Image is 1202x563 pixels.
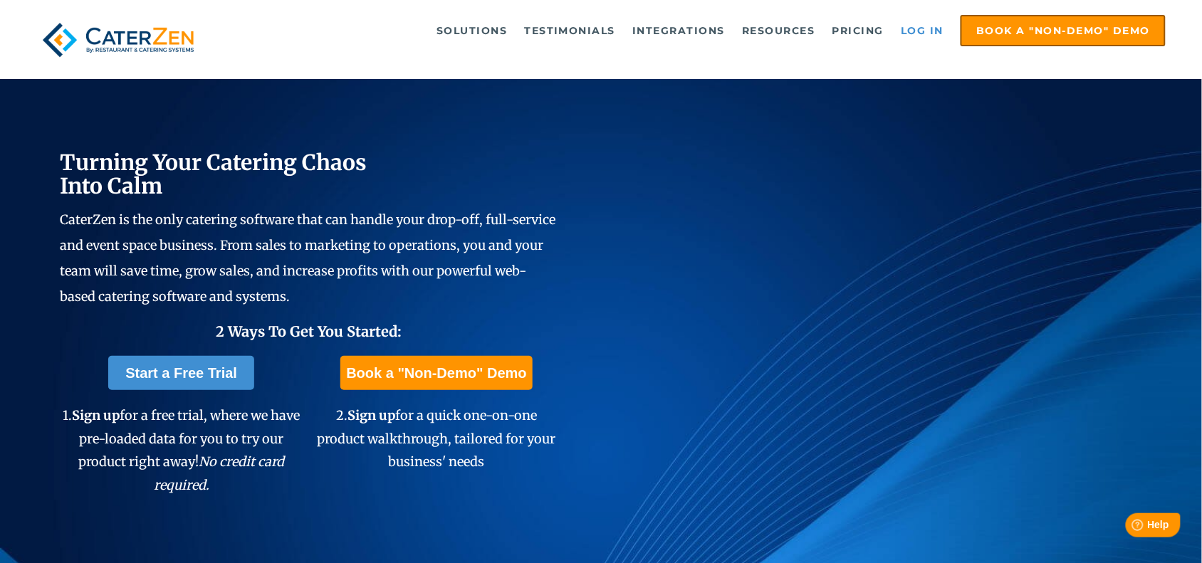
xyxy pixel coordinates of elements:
[229,15,1166,46] div: Navigation Menu
[216,322,402,340] span: 2 Ways To Get You Started:
[154,453,285,493] em: No credit card required.
[318,407,556,470] span: 2. for a quick one-on-one product walkthrough, tailored for your business' needs
[517,16,622,45] a: Testimonials
[1075,507,1186,547] iframe: Help widget launcher
[961,15,1166,46] a: Book a "Non-Demo" Demo
[625,16,732,45] a: Integrations
[894,16,951,45] a: Log in
[347,407,395,423] span: Sign up
[60,211,555,305] span: CaterZen is the only catering software that can handle your drop-off, full-service and event spac...
[36,15,201,65] img: caterzen
[63,407,300,493] span: 1. for a free trial, where we have pre-loaded data for you to try our product right away!
[429,16,515,45] a: Solutions
[340,356,532,390] a: Book a "Non-Demo" Demo
[60,149,367,199] span: Turning Your Catering Chaos Into Calm
[72,407,120,423] span: Sign up
[735,16,822,45] a: Resources
[825,16,892,45] a: Pricing
[108,356,254,390] a: Start a Free Trial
